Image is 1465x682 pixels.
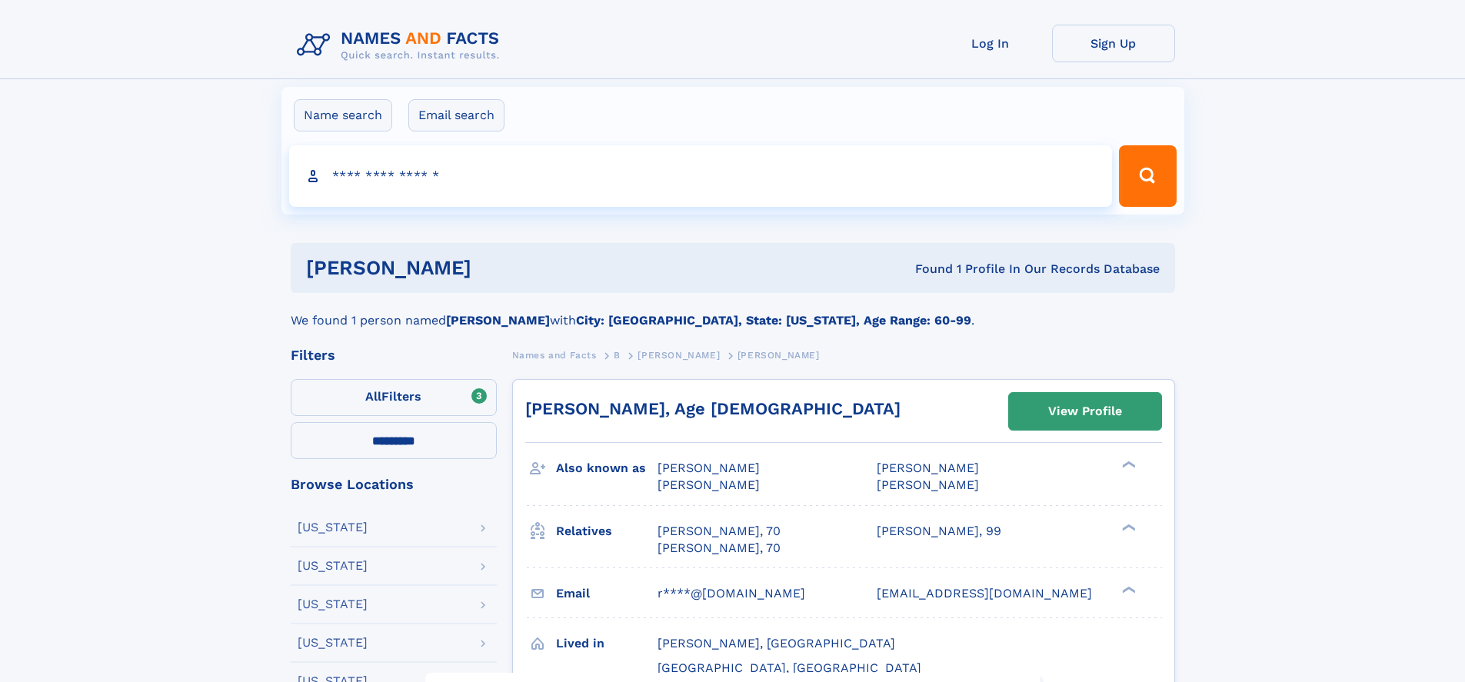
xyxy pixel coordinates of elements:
[614,345,621,364] a: B
[658,523,781,540] a: [PERSON_NAME], 70
[929,25,1052,62] a: Log In
[291,25,512,66] img: Logo Names and Facts
[877,461,979,475] span: [PERSON_NAME]
[512,345,597,364] a: Names and Facts
[658,540,781,557] a: [PERSON_NAME], 70
[1052,25,1175,62] a: Sign Up
[289,145,1113,207] input: search input
[294,99,392,131] label: Name search
[1118,584,1137,594] div: ❯
[658,461,760,475] span: [PERSON_NAME]
[446,313,550,328] b: [PERSON_NAME]
[556,581,658,607] h3: Email
[1118,522,1137,532] div: ❯
[298,521,368,534] div: [US_STATE]
[638,345,720,364] a: [PERSON_NAME]
[1009,393,1161,430] a: View Profile
[1118,460,1137,470] div: ❯
[1048,394,1122,429] div: View Profile
[693,261,1160,278] div: Found 1 Profile In Our Records Database
[291,379,497,416] label: Filters
[658,636,895,650] span: [PERSON_NAME], [GEOGRAPHIC_DATA]
[737,350,820,361] span: [PERSON_NAME]
[877,477,979,492] span: [PERSON_NAME]
[556,518,658,544] h3: Relatives
[306,258,694,278] h1: [PERSON_NAME]
[658,477,760,492] span: [PERSON_NAME]
[658,660,921,675] span: [GEOGRAPHIC_DATA], [GEOGRAPHIC_DATA]
[576,313,971,328] b: City: [GEOGRAPHIC_DATA], State: [US_STATE], Age Range: 60-99
[298,560,368,572] div: [US_STATE]
[556,630,658,657] h3: Lived in
[365,389,381,404] span: All
[1119,145,1176,207] button: Search Button
[614,350,621,361] span: B
[638,350,720,361] span: [PERSON_NAME]
[298,637,368,649] div: [US_STATE]
[291,348,497,362] div: Filters
[291,293,1175,330] div: We found 1 person named with .
[556,455,658,481] h3: Also known as
[877,523,1001,540] a: [PERSON_NAME], 99
[408,99,504,131] label: Email search
[877,586,1092,600] span: [EMAIL_ADDRESS][DOMAIN_NAME]
[525,399,901,418] a: [PERSON_NAME], Age [DEMOGRAPHIC_DATA]
[298,598,368,610] div: [US_STATE]
[291,477,497,491] div: Browse Locations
